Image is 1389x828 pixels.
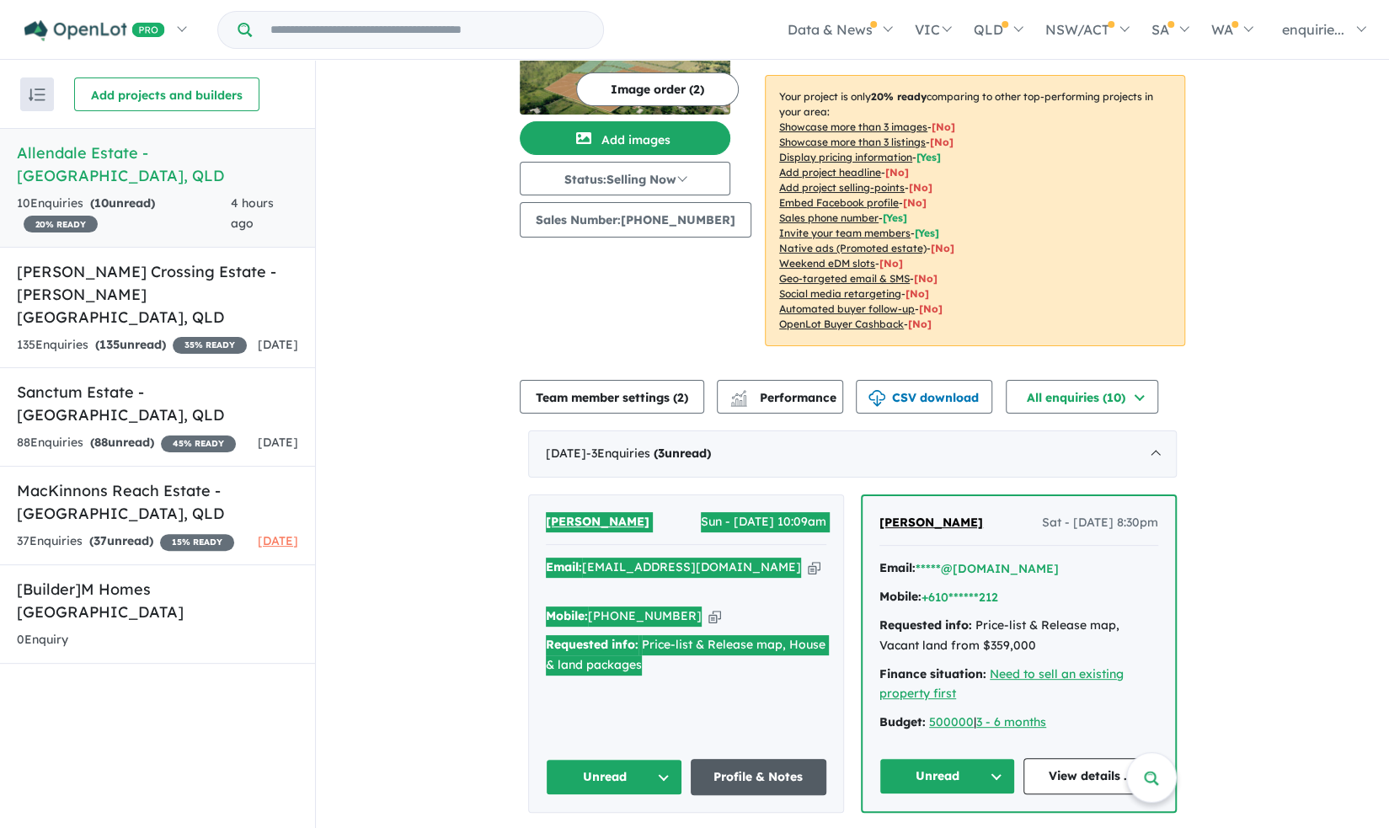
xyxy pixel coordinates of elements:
[879,666,1124,702] a: Need to sell an existing property first
[919,302,943,315] span: [No]
[520,202,751,238] button: Sales Number:[PHONE_NUMBER]
[520,121,730,155] button: Add images
[17,260,298,329] h5: [PERSON_NAME] Crossing Estate - [PERSON_NAME][GEOGRAPHIC_DATA] , QLD
[856,380,992,414] button: CSV download
[779,272,910,285] u: Geo-targeted email & SMS
[161,435,236,452] span: 45 % READY
[90,435,154,450] strong: ( unread)
[879,616,1158,656] div: Price-list & Release map, Vacant land from $359,000
[582,559,801,574] a: [EMAIL_ADDRESS][DOMAIN_NAME]
[730,395,747,406] img: bar-chart.svg
[731,390,746,399] img: line-chart.svg
[677,390,684,405] span: 2
[883,211,907,224] span: [ Yes ]
[546,635,826,676] div: Price-list & Release map, House & land packages
[779,166,881,179] u: Add project headline
[95,337,166,352] strong: ( unread)
[654,446,711,461] strong: ( unread)
[779,302,915,315] u: Automated buyer follow-up
[576,72,739,106] button: Image order (2)
[879,666,986,681] strong: Finance situation:
[779,196,899,209] u: Embed Facebook profile
[879,714,926,729] strong: Budget:
[588,608,702,623] a: [PHONE_NUMBER]
[29,88,45,101] img: sort.svg
[879,713,1158,733] div: |
[779,287,901,300] u: Social media retargeting
[546,512,649,532] a: [PERSON_NAME]
[546,514,649,529] span: [PERSON_NAME]
[916,151,941,163] span: [ Yes ]
[879,589,922,604] strong: Mobile:
[701,512,826,532] span: Sun - [DATE] 10:09am
[546,759,682,795] button: Unread
[879,515,983,530] span: [PERSON_NAME]
[17,630,68,650] div: 0 Enquir y
[160,534,234,551] span: 15 % READY
[173,337,247,354] span: 35 % READY
[93,533,107,548] span: 37
[879,257,903,270] span: [No]
[258,435,298,450] span: [DATE]
[94,195,109,211] span: 10
[868,390,885,407] img: download icon
[17,479,298,525] h5: MacKinnons Reach Estate - [GEOGRAPHIC_DATA] , QLD
[779,120,927,133] u: Showcase more than 3 images
[779,318,904,330] u: OpenLot Buyer Cashback
[546,637,638,652] strong: Requested info:
[779,257,875,270] u: Weekend eDM slots
[929,714,974,729] u: 500000
[17,578,298,623] h5: [Builder] M Homes [GEOGRAPHIC_DATA]
[89,533,153,548] strong: ( unread)
[520,162,730,195] button: Status:Selling Now
[658,446,665,461] span: 3
[930,136,954,148] span: [ No ]
[808,558,820,576] button: Copy
[871,90,927,103] b: 20 % ready
[779,211,879,224] u: Sales phone number
[932,120,955,133] span: [ No ]
[546,608,588,623] strong: Mobile:
[885,166,909,179] span: [ No ]
[1042,513,1158,533] span: Sat - [DATE] 8:30pm
[976,714,1046,729] u: 3 - 6 months
[779,151,912,163] u: Display pricing information
[17,433,236,453] div: 88 Enquir ies
[17,381,298,426] h5: Sanctum Estate - [GEOGRAPHIC_DATA] , QLD
[255,12,600,48] input: Try estate name, suburb, builder or developer
[17,194,231,234] div: 10 Enquir ies
[99,337,120,352] span: 135
[24,20,165,41] img: Openlot PRO Logo White
[903,196,927,209] span: [ No ]
[733,390,836,405] span: Performance
[586,446,711,461] span: - 3 Enquir ies
[879,617,972,633] strong: Requested info:
[546,559,582,574] strong: Email:
[915,227,939,239] span: [ Yes ]
[90,195,155,211] strong: ( unread)
[1006,380,1158,414] button: All enquiries (10)
[765,75,1185,346] p: Your project is only comparing to other top-performing projects in your area: - - - - - - - - - -...
[258,533,298,548] span: [DATE]
[94,435,108,450] span: 88
[779,227,911,239] u: Invite your team members
[24,216,98,232] span: 20 % READY
[74,77,259,111] button: Add projects and builders
[914,272,938,285] span: [No]
[17,142,298,187] h5: Allendale Estate - [GEOGRAPHIC_DATA] , QLD
[691,759,827,795] a: Profile & Notes
[231,195,274,231] span: 4 hours ago
[909,181,932,194] span: [ No ]
[779,136,926,148] u: Showcase more than 3 listings
[779,181,905,194] u: Add project selling-points
[258,337,298,352] span: [DATE]
[879,758,1015,794] button: Unread
[17,532,234,552] div: 37 Enquir ies
[717,380,843,414] button: Performance
[906,287,929,300] span: [No]
[708,607,721,625] button: Copy
[1282,21,1344,38] span: enquirie...
[931,242,954,254] span: [No]
[779,242,927,254] u: Native ads (Promoted estate)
